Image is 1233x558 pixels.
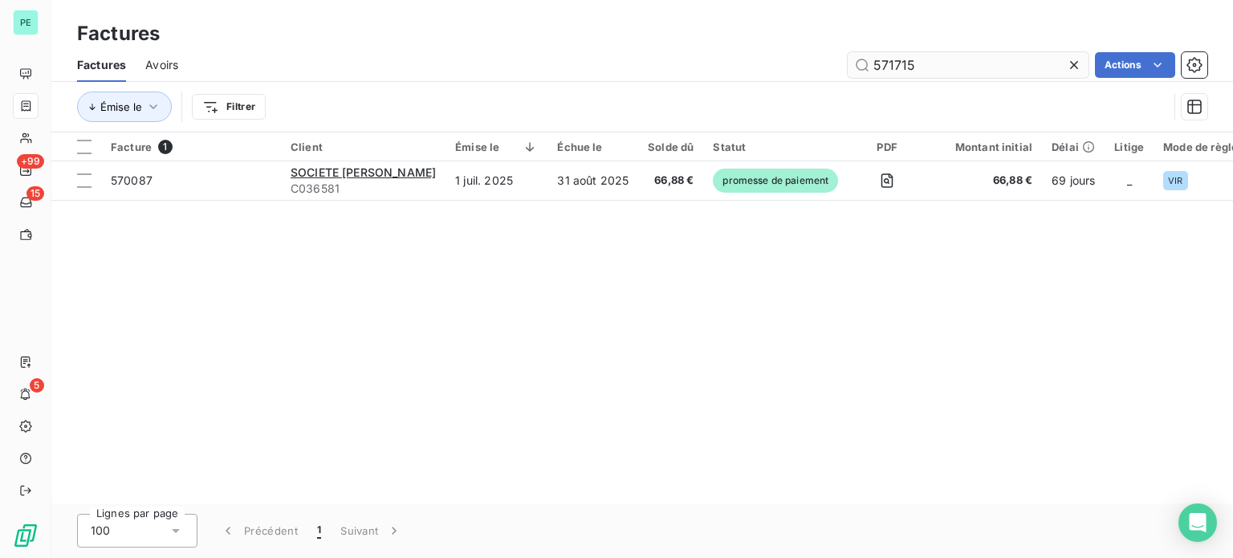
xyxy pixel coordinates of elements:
[145,57,178,73] span: Avoirs
[1095,52,1175,78] button: Actions
[26,186,44,201] span: 15
[1178,503,1217,542] div: Open Intercom Messenger
[936,173,1032,189] span: 66,88 €
[307,514,331,548] button: 1
[13,523,39,548] img: Logo LeanPay
[100,100,142,113] span: Émise le
[1052,141,1095,153] div: Délai
[331,514,412,548] button: Suivant
[317,523,321,539] span: 1
[210,514,307,548] button: Précédent
[547,161,638,200] td: 31 août 2025
[1127,173,1132,187] span: _
[648,173,694,189] span: 66,88 €
[1168,176,1182,185] span: VIR
[291,141,436,153] div: Client
[648,141,694,153] div: Solde dû
[936,141,1032,153] div: Montant initial
[77,19,160,48] h3: Factures
[192,94,266,120] button: Filtrer
[77,92,172,122] button: Émise le
[111,173,153,187] span: 570087
[77,57,126,73] span: Factures
[446,161,547,200] td: 1 juil. 2025
[17,154,44,169] span: +99
[1114,141,1144,153] div: Litige
[291,181,436,197] span: C036581
[713,141,838,153] div: Statut
[557,141,629,153] div: Échue le
[13,10,39,35] div: PE
[455,141,538,153] div: Émise le
[111,141,152,153] span: Facture
[30,378,44,393] span: 5
[1042,161,1105,200] td: 69 jours
[857,141,916,153] div: PDF
[848,52,1089,78] input: Rechercher
[91,523,110,539] span: 100
[713,169,838,193] span: promesse de paiement
[291,165,436,179] span: SOCIETE [PERSON_NAME]
[158,140,173,154] span: 1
